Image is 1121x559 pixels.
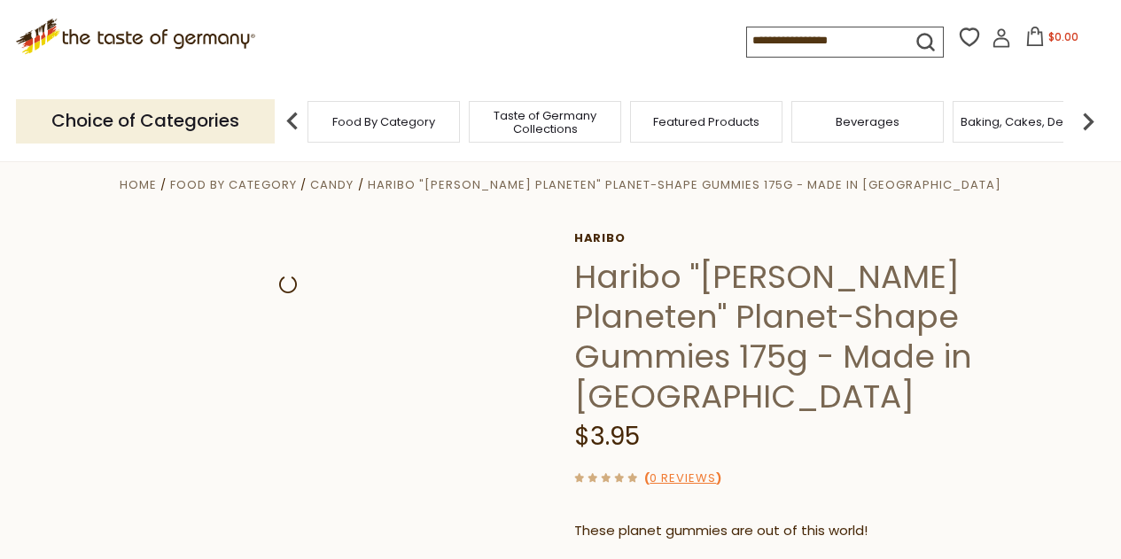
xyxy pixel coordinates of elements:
[332,115,435,128] a: Food By Category
[170,176,297,193] a: Food By Category
[310,176,354,193] a: Candy
[836,115,899,128] a: Beverages
[574,257,1093,416] h1: Haribo "[PERSON_NAME] Planeten" Planet-Shape Gummies 175g - Made in [GEOGRAPHIC_DATA]
[1070,104,1106,139] img: next arrow
[474,109,616,136] a: Taste of Germany Collections
[1015,27,1090,53] button: $0.00
[653,115,759,128] a: Featured Products
[574,231,1093,245] a: Haribo
[574,520,1093,542] p: These planet gummies are out of this world!
[16,99,275,143] p: Choice of Categories
[650,470,716,488] a: 0 Reviews
[120,176,157,193] a: Home
[644,470,721,486] span: ( )
[275,104,310,139] img: previous arrow
[961,115,1098,128] a: Baking, Cakes, Desserts
[368,176,1001,193] a: Haribo "[PERSON_NAME] Planeten" Planet-Shape Gummies 175g - Made in [GEOGRAPHIC_DATA]
[574,419,640,454] span: $3.95
[1048,29,1078,44] span: $0.00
